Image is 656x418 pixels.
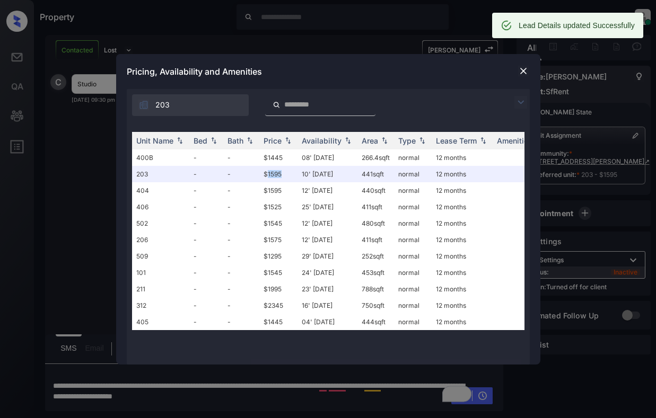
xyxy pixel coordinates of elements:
[394,314,432,330] td: normal
[362,136,378,145] div: Area
[174,137,185,144] img: sorting
[208,137,219,144] img: sorting
[518,66,529,76] img: close
[189,215,223,232] td: -
[189,166,223,182] td: -
[478,137,488,144] img: sorting
[132,182,189,199] td: 404
[432,248,493,264] td: 12 months
[357,297,394,314] td: 750 sqft
[189,314,223,330] td: -
[132,297,189,314] td: 312
[394,248,432,264] td: normal
[189,182,223,199] td: -
[189,199,223,215] td: -
[357,182,394,199] td: 440 sqft
[259,314,298,330] td: $1445
[223,281,259,297] td: -
[223,248,259,264] td: -
[116,54,540,89] div: Pricing, Availability and Amenities
[394,215,432,232] td: normal
[394,264,432,281] td: normal
[259,281,298,297] td: $1995
[189,232,223,248] td: -
[432,264,493,281] td: 12 months
[432,281,493,297] td: 12 months
[394,166,432,182] td: normal
[417,137,427,144] img: sorting
[357,248,394,264] td: 252 sqft
[189,149,223,166] td: -
[432,297,493,314] td: 12 months
[132,314,189,330] td: 405
[273,100,281,110] img: icon-zuma
[259,248,298,264] td: $1295
[398,136,416,145] div: Type
[228,136,243,145] div: Bath
[189,248,223,264] td: -
[138,100,149,110] img: icon-zuma
[298,215,357,232] td: 12' [DATE]
[298,297,357,314] td: 16' [DATE]
[132,232,189,248] td: 206
[259,166,298,182] td: $1595
[357,314,394,330] td: 444 sqft
[259,264,298,281] td: $1545
[298,182,357,199] td: 12' [DATE]
[223,314,259,330] td: -
[379,137,390,144] img: sorting
[132,248,189,264] td: 509
[357,199,394,215] td: 411 sqft
[223,297,259,314] td: -
[136,136,173,145] div: Unit Name
[302,136,342,145] div: Availability
[298,264,357,281] td: 24' [DATE]
[259,297,298,314] td: $2345
[343,137,353,144] img: sorting
[259,149,298,166] td: $1445
[264,136,282,145] div: Price
[194,136,207,145] div: Bed
[132,149,189,166] td: 400B
[432,314,493,330] td: 12 months
[357,166,394,182] td: 441 sqft
[298,166,357,182] td: 10' [DATE]
[357,264,394,281] td: 453 sqft
[394,199,432,215] td: normal
[394,281,432,297] td: normal
[436,136,477,145] div: Lease Term
[132,199,189,215] td: 406
[514,96,527,109] img: icon-zuma
[132,166,189,182] td: 203
[357,281,394,297] td: 788 sqft
[432,232,493,248] td: 12 months
[189,264,223,281] td: -
[497,136,532,145] div: Amenities
[223,199,259,215] td: -
[259,199,298,215] td: $1525
[132,281,189,297] td: 211
[298,314,357,330] td: 04' [DATE]
[259,232,298,248] td: $1575
[189,297,223,314] td: -
[223,182,259,199] td: -
[432,215,493,232] td: 12 months
[283,137,293,144] img: sorting
[394,297,432,314] td: normal
[189,281,223,297] td: -
[519,16,635,35] div: Lead Details updated Successfully
[394,149,432,166] td: normal
[432,199,493,215] td: 12 months
[298,199,357,215] td: 25' [DATE]
[223,215,259,232] td: -
[432,166,493,182] td: 12 months
[223,166,259,182] td: -
[244,137,255,144] img: sorting
[298,248,357,264] td: 29' [DATE]
[394,232,432,248] td: normal
[223,264,259,281] td: -
[298,149,357,166] td: 08' [DATE]
[223,149,259,166] td: -
[298,281,357,297] td: 23' [DATE]
[432,149,493,166] td: 12 months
